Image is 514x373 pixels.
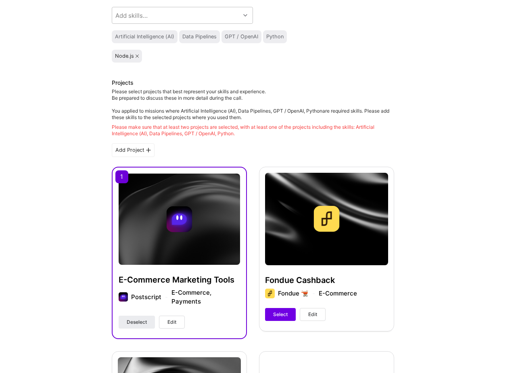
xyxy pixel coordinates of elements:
[119,174,240,265] img: cover
[112,79,134,87] div: Projects
[112,88,394,137] div: Please select projects that best represent your skills and experience. Be prepared to discuss the...
[225,34,258,40] div: GPT / OpenAI
[266,34,284,40] div: Python
[112,143,155,157] div: Add Project
[167,206,192,232] img: Company logo
[119,292,128,302] img: Company logo
[167,319,176,326] span: Edit
[265,308,296,321] button: Select
[112,124,394,137] div: Please make sure that at least two projects are selected, with at least one of the projects inclu...
[243,13,247,17] i: icon Chevron
[182,34,217,40] div: Data Pipelines
[136,54,139,58] i: icon Close
[119,275,240,285] h4: E-Commerce Marketing Tools
[115,53,134,59] div: Node.js
[308,311,317,318] span: Edit
[115,34,174,40] div: Artificial Intelligence (AI)
[115,11,148,20] div: Add skills...
[131,288,240,306] div: Postscript E-Commerce, Payments
[159,316,185,329] button: Edit
[146,148,151,153] i: icon PlusBlackFlat
[119,316,155,329] button: Deselect
[127,319,147,326] span: Deselect
[273,311,288,318] span: Select
[300,308,326,321] button: Edit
